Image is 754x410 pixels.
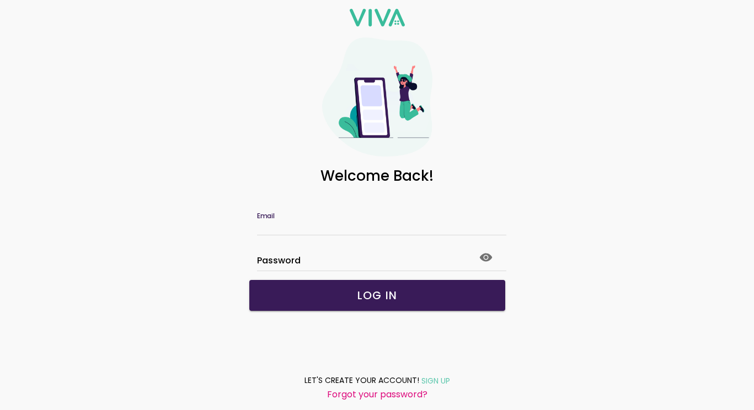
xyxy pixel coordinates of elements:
input: Email [257,222,498,231]
ion-text: LET'S CREATE YOUR ACCOUNT! [304,375,419,386]
a: SIGN UP [419,374,450,387]
ion-text: SIGN UP [421,375,450,386]
ion-button: LOG IN [249,280,505,311]
ion-text: Forgot your password? [327,388,427,401]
